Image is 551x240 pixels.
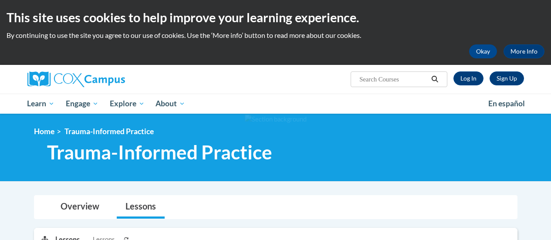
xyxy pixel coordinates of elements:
span: About [155,98,185,109]
a: Log In [453,71,483,85]
a: Register [490,71,524,85]
span: Trauma-Informed Practice [47,141,272,164]
a: Learn [22,94,61,114]
a: En español [483,95,531,113]
span: En español [488,99,525,108]
button: Okay [469,44,497,58]
span: Explore [110,98,145,109]
a: Cox Campus [27,71,184,87]
h2: This site uses cookies to help improve your learning experience. [7,9,544,26]
span: Engage [66,98,98,109]
input: Search Courses [358,74,428,85]
a: About [150,94,191,114]
a: Home [34,127,54,136]
img: Section background [245,115,307,124]
div: Main menu [21,94,531,114]
a: Overview [52,196,108,219]
span: Trauma-Informed Practice [64,127,154,136]
a: Engage [60,94,104,114]
p: By continuing to use the site you agree to our use of cookies. Use the ‘More info’ button to read... [7,30,544,40]
a: More Info [504,44,544,58]
a: Lessons [117,196,165,219]
img: Cox Campus [27,71,125,87]
button: Search [428,74,441,85]
span: Learn [27,98,54,109]
a: Explore [104,94,150,114]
